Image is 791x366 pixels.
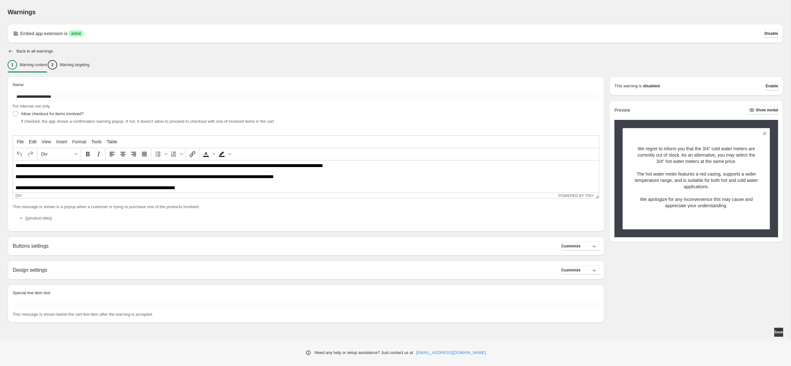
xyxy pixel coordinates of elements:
[774,330,783,335] span: Save
[13,243,49,249] h2: Buttons settings
[747,106,778,115] button: Show modal
[17,139,24,144] span: File
[41,152,72,157] span: Div
[13,82,24,87] span: Name
[168,149,184,159] div: Numbered list
[13,290,50,295] span: Special line item text
[416,350,486,356] a: [EMAIL_ADDRESS][DOMAIN_NAME]
[561,268,581,273] span: Customize
[614,108,630,113] h2: Preview
[48,60,57,70] div: 2
[561,266,599,275] button: Customize
[20,30,67,37] p: Embed app extension is
[48,58,89,71] button: 2Warning targeting
[766,82,778,90] button: Enable
[21,111,84,116] span: Allow checkout for items involved?
[756,108,778,113] span: Show modal
[20,62,47,67] p: Warning content
[634,171,759,190] div: The hot water meter features a red casing, supports a wider temperature range, and is suitable fo...
[14,149,25,159] button: Undo
[25,215,599,221] li: {{product.title}}
[634,196,759,209] div: We apologize for any inconvenience this may cause and appreciate your understanding.
[8,58,47,71] button: 1Warning content
[56,139,67,144] span: Insert
[29,139,37,144] span: Edit
[13,267,47,273] h2: Design settings
[8,9,36,16] span: Warnings
[187,149,198,159] button: Insert/edit link
[91,139,102,144] span: Tools
[13,104,51,109] span: For internal use only.
[216,149,232,159] div: Background color
[139,149,150,159] button: Justify
[764,31,778,36] span: Disable
[82,149,93,159] button: Bold
[118,149,128,159] button: Align center
[107,149,118,159] button: Align left
[21,119,274,124] span: If checked, the app shows a confirmation warning popup. If not, it doesn't allow to proceed to ch...
[42,139,51,144] span: View
[128,149,139,159] button: Align right
[13,160,599,193] iframe: Rich Text Area
[8,60,17,70] div: 1
[559,194,594,198] a: Powered by Tiny
[614,83,642,89] p: This warning is
[93,149,104,159] button: Italic
[107,139,117,144] span: Table
[643,83,660,89] strong: disabled
[774,328,783,337] button: Save
[13,204,599,210] p: This message is shown in a popup when a customer is trying to purchase one of the products involved:
[201,149,216,159] div: Text color
[153,149,168,159] div: Bullet list
[13,312,153,317] span: This message is shown below the cart line item after the warning is accepted.
[25,149,36,159] button: Redo
[594,193,599,198] div: Resize
[764,29,778,38] button: Disable
[39,149,80,159] button: Formats
[72,139,86,144] span: Format
[561,242,599,251] button: Customize
[60,62,89,67] p: Warning targeting
[561,244,581,249] span: Customize
[634,146,759,164] div: We regret to inform you that the 3/4" cold water meters are currently out of stock. As an alterna...
[16,49,53,54] h2: Back to all warnings
[71,31,81,36] span: active
[766,84,778,89] span: Enable
[15,194,22,198] div: div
